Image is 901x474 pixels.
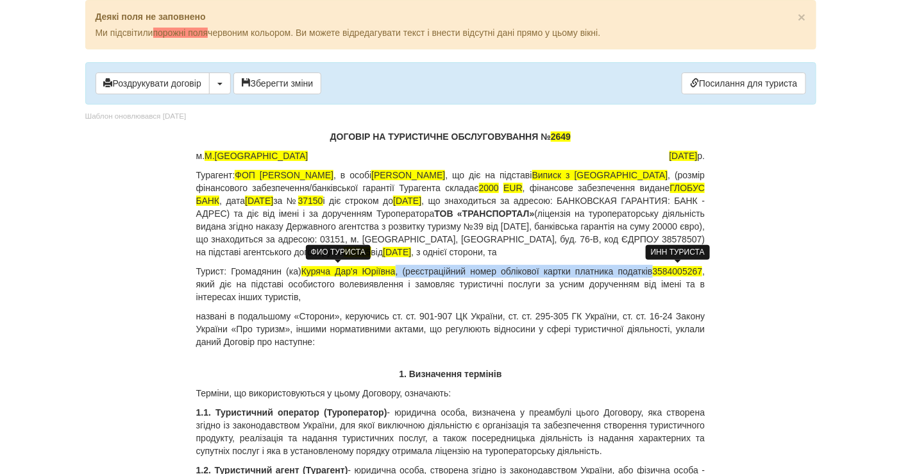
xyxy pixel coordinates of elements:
p: Терміни, що використовуються у цьому Договору, означають: [196,387,705,400]
span: порожні поля [153,28,208,38]
p: названі в подальшому «Сторони», керуючись ст. ст. 901-907 ЦК України, ст. ст. 295-305 ГК України,... [196,310,705,348]
p: Деякі поля не заповнено [96,10,806,23]
button: Зберегти зміни [233,72,322,94]
p: 1. Визначення термінів [196,368,705,380]
span: × [798,10,805,24]
span: [DATE] [669,151,698,161]
span: 3584005267 [653,266,703,276]
p: ДОГОВІР НА ТУРИСТИЧНЕ ОБСЛУГОВУВАННЯ № [196,130,705,143]
button: Close [798,10,805,24]
p: Турагент: , в особі , що діє на підставі , (розмір фінансового забезпечення/банківської гарантії ... [196,169,705,258]
span: р. [669,149,705,162]
span: м. [196,149,308,162]
span: Виписк з [GEOGRAPHIC_DATA] [532,170,668,180]
span: [DATE] [383,247,411,257]
span: Куряча Дар'я Юріївна [301,266,396,276]
p: Ми підсвітили червоним кольором. Ви можете відредагувати текст і внести відсутні дані прямо у цьо... [96,26,806,39]
span: [DATE] [245,196,273,206]
p: - юридична особа, визначена у преамбулі цього Договору, яка створена згідно із законодавством Укр... [196,406,705,457]
div: ИНН ТУРИСТА [646,245,710,260]
b: ТОВ «ТРАНСПОРТАЛ» [435,208,535,219]
span: [DATE] [393,196,421,206]
span: 2649 [551,131,571,142]
span: 2000 [479,183,499,193]
button: Роздрукувати договір [96,72,210,94]
span: ФОП [PERSON_NAME] [235,170,333,180]
span: М.[GEOGRAPHIC_DATA] [205,151,308,161]
span: EUR [503,183,523,193]
span: [PERSON_NAME] [371,170,445,180]
a: Посилання для туриста [682,72,805,94]
b: 1.1. Туристичний оператор (Туроператор) [196,407,387,418]
p: Турист: Громадянин (ка) , (реєстраційний номер облікової картки платника податків , який діє на п... [196,265,705,303]
span: 37150 [298,196,323,206]
div: Шаблон оновлювався [DATE] [85,111,187,122]
div: ФИО ТУРИСТА [306,245,371,260]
